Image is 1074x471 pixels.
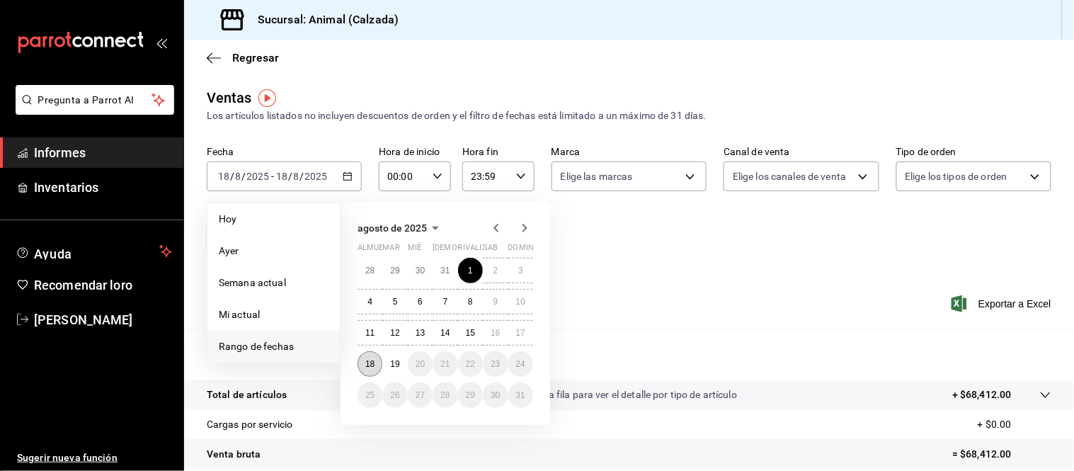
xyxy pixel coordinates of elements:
[207,110,707,121] font: Los artículos listados no incluyen descuentos de orden y el filtro de fechas está limitado a un m...
[561,171,633,182] font: Elige las marcas
[382,243,399,258] abbr: martes
[230,171,234,182] font: /
[393,297,398,307] font: 5
[516,328,525,338] abbr: 17 de agosto de 2025
[508,289,533,314] button: 10 de agosto de 2025
[458,289,483,314] button: 8 de agosto de 2025
[246,171,270,182] input: ----
[156,37,167,48] button: abrir_cajón_menú
[382,382,407,408] button: 26 de agosto de 2025
[458,320,483,346] button: 15 de agosto de 2025
[34,180,98,195] font: Inventarios
[219,213,236,225] font: Hoy
[390,390,399,400] font: 26
[483,320,508,346] button: 16 de agosto de 2025
[516,328,525,338] font: 17
[483,351,508,377] button: 23 de agosto de 2025
[552,147,581,158] font: Marca
[516,390,525,400] font: 31
[733,171,846,182] font: Elige los canales de venta
[458,351,483,377] button: 22 de agosto de 2025
[358,382,382,408] button: 25 de agosto de 2025
[508,351,533,377] button: 24 de agosto de 2025
[468,297,473,307] abbr: 8 de agosto de 2025
[234,171,241,182] input: --
[34,246,72,261] font: Ayuda
[382,320,407,346] button: 12 de agosto de 2025
[365,266,375,276] font: 28
[483,382,508,408] button: 30 de agosto de 2025
[508,258,533,283] button: 3 de agosto de 2025
[466,359,475,369] abbr: 22 de agosto de 2025
[491,390,500,400] abbr: 30 de agosto de 2025
[433,382,457,408] button: 28 de agosto de 2025
[466,390,475,400] font: 29
[440,266,450,276] font: 31
[258,13,399,26] font: Sucursal: Animal (Calzada)
[896,147,957,158] font: Tipo de orden
[468,266,473,276] abbr: 1 de agosto de 2025
[408,243,421,258] abbr: miércoles
[408,258,433,283] button: 30 de julio de 2025
[275,171,288,182] input: --
[443,297,448,307] font: 7
[207,89,252,106] font: Ventas
[358,289,382,314] button: 4 de agosto de 2025
[516,297,525,307] abbr: 10 de agosto de 2025
[458,243,497,258] abbr: viernes
[367,297,372,307] font: 4
[443,297,448,307] abbr: 7 de agosto de 2025
[483,258,508,283] button: 2 de agosto de 2025
[491,390,500,400] font: 30
[390,328,399,338] abbr: 12 de agosto de 2025
[466,328,475,338] font: 15
[232,51,279,64] font: Regresar
[408,243,421,252] font: mié
[300,171,304,182] font: /
[16,85,174,115] button: Pregunta a Parrot AI
[293,171,300,182] input: --
[440,359,450,369] font: 21
[433,243,516,252] font: [DEMOGRAPHIC_DATA]
[491,359,500,369] font: 23
[508,320,533,346] button: 17 de agosto de 2025
[382,258,407,283] button: 29 de julio de 2025
[358,220,444,237] button: agosto de 2025
[440,359,450,369] abbr: 21 de agosto de 2025
[358,243,399,252] font: almuerzo
[34,145,86,160] font: Informes
[508,382,533,408] button: 31 de agosto de 2025
[433,243,516,258] abbr: jueves
[207,51,279,64] button: Regresar
[954,295,1051,312] button: Exportar a Excel
[433,351,457,377] button: 21 de agosto de 2025
[418,297,423,307] font: 6
[978,419,1012,430] font: + $0.00
[379,147,440,158] font: Hora de inicio
[952,389,1012,400] font: + $68,412.00
[466,359,475,369] font: 22
[440,266,450,276] abbr: 31 de julio de 2025
[38,94,135,106] font: Pregunta a Parrot AI
[367,297,372,307] abbr: 4 de agosto de 2025
[34,278,132,293] font: Recomendar loro
[508,243,542,252] font: dominio
[462,147,498,158] font: Hora fin
[390,328,399,338] font: 12
[493,297,498,307] font: 9
[468,266,473,276] font: 1
[408,289,433,314] button: 6 de agosto de 2025
[288,171,292,182] font: /
[416,328,425,338] abbr: 13 de agosto de 2025
[258,89,276,107] img: Marcador de información sobre herramientas
[207,147,234,158] font: Fecha
[207,419,293,430] font: Cargas por servicio
[491,328,500,338] abbr: 16 de agosto de 2025
[241,171,246,182] font: /
[483,289,508,314] button: 9 de agosto de 2025
[418,297,423,307] abbr: 6 de agosto de 2025
[416,266,425,276] abbr: 30 de julio de 2025
[978,298,1051,310] font: Exportar a Excel
[365,266,375,276] abbr: 28 de julio de 2025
